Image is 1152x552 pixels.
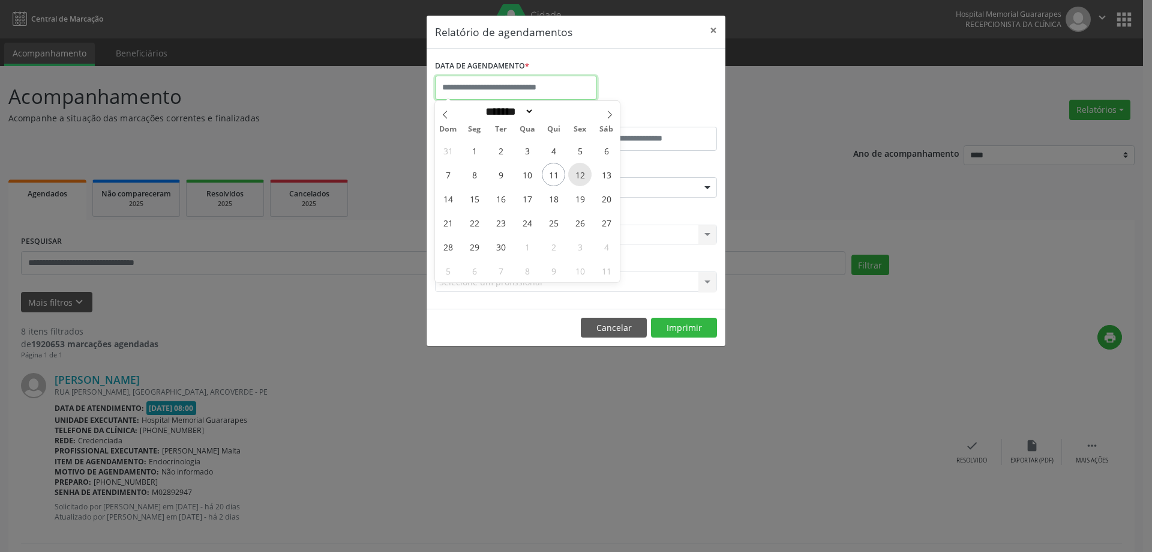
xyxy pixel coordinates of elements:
[542,187,565,210] span: Setembro 18, 2025
[435,57,529,76] label: DATA DE AGENDAMENTO
[436,163,460,186] span: Setembro 7, 2025
[595,163,618,186] span: Setembro 13, 2025
[581,318,647,338] button: Cancelar
[542,139,565,162] span: Setembro 4, 2025
[595,139,618,162] span: Setembro 6, 2025
[463,187,486,210] span: Setembro 15, 2025
[436,259,460,282] span: Outubro 5, 2025
[515,259,539,282] span: Outubro 8, 2025
[481,105,534,118] select: Month
[436,235,460,258] span: Setembro 28, 2025
[489,235,512,258] span: Setembro 30, 2025
[595,259,618,282] span: Outubro 11, 2025
[515,163,539,186] span: Setembro 10, 2025
[515,211,539,234] span: Setembro 24, 2025
[463,259,486,282] span: Outubro 6, 2025
[568,259,592,282] span: Outubro 10, 2025
[463,211,486,234] span: Setembro 22, 2025
[463,235,486,258] span: Setembro 29, 2025
[489,139,512,162] span: Setembro 2, 2025
[579,108,717,127] label: ATÉ
[515,139,539,162] span: Setembro 3, 2025
[701,16,725,45] button: Close
[542,163,565,186] span: Setembro 11, 2025
[568,139,592,162] span: Setembro 5, 2025
[568,235,592,258] span: Outubro 3, 2025
[489,187,512,210] span: Setembro 16, 2025
[436,187,460,210] span: Setembro 14, 2025
[435,24,572,40] h5: Relatório de agendamentos
[489,211,512,234] span: Setembro 23, 2025
[567,126,593,133] span: Sex
[463,163,486,186] span: Setembro 8, 2025
[461,126,488,133] span: Seg
[568,211,592,234] span: Setembro 26, 2025
[568,163,592,186] span: Setembro 12, 2025
[541,126,567,133] span: Qui
[542,211,565,234] span: Setembro 25, 2025
[488,126,514,133] span: Ter
[534,105,574,118] input: Year
[595,211,618,234] span: Setembro 27, 2025
[489,163,512,186] span: Setembro 9, 2025
[568,187,592,210] span: Setembro 19, 2025
[593,126,620,133] span: Sáb
[436,139,460,162] span: Agosto 31, 2025
[463,139,486,162] span: Setembro 1, 2025
[515,187,539,210] span: Setembro 17, 2025
[595,187,618,210] span: Setembro 20, 2025
[489,259,512,282] span: Outubro 7, 2025
[542,235,565,258] span: Outubro 2, 2025
[515,235,539,258] span: Outubro 1, 2025
[542,259,565,282] span: Outubro 9, 2025
[514,126,541,133] span: Qua
[595,235,618,258] span: Outubro 4, 2025
[651,318,717,338] button: Imprimir
[435,126,461,133] span: Dom
[436,211,460,234] span: Setembro 21, 2025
